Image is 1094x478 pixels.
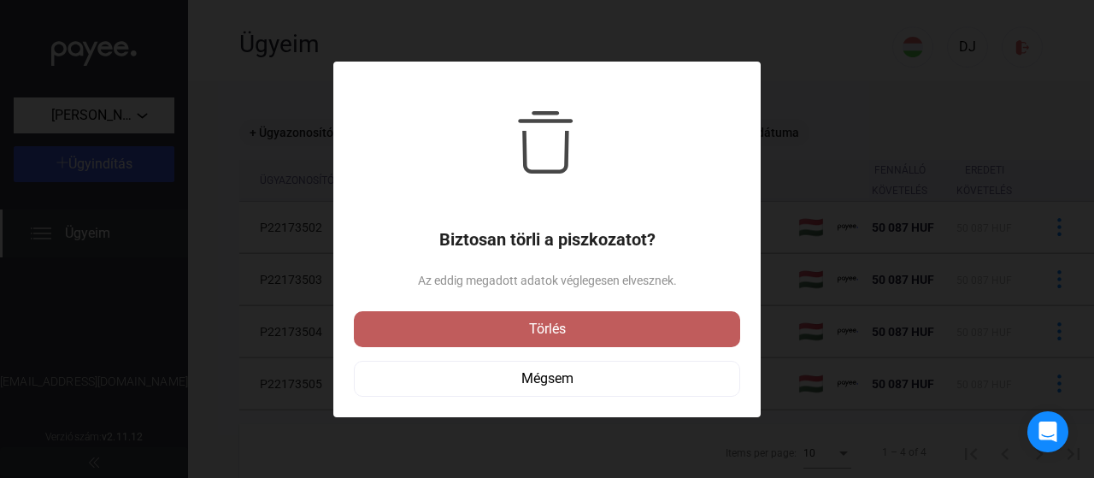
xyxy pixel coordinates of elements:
h1: Biztosan törli a piszkozatot? [354,229,740,250]
div: Törlés [359,319,735,339]
div: Mégsem [360,369,734,389]
div: Open Intercom Messenger [1027,411,1068,452]
button: Mégsem [354,361,740,397]
img: trash-black [516,111,579,174]
button: Törlés [354,311,740,347]
span: Az eddig megadott adatok véglegesen elvesznek. [354,270,740,291]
